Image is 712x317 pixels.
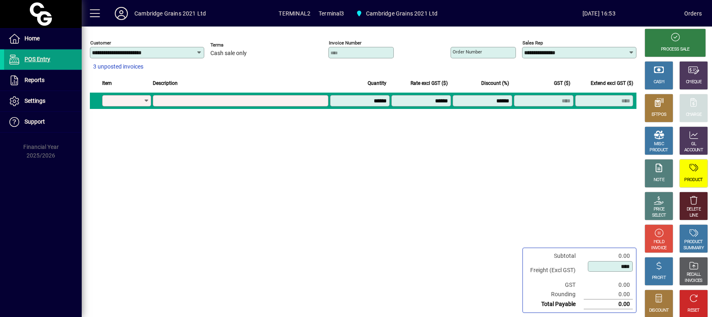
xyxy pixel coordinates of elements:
span: Cash sale only [210,50,247,57]
div: HOLD [654,239,664,245]
div: ACCOUNT [684,147,703,153]
span: Quantity [368,79,386,88]
span: GST ($) [554,79,570,88]
div: NOTE [654,177,664,183]
div: LINE [690,213,698,219]
div: CHEQUE [686,79,701,85]
span: Cambridge Grains 2021 Ltd [353,6,441,21]
a: Support [4,112,82,132]
div: EFTPOS [652,112,667,118]
div: PRICE [654,206,665,213]
div: Orders [684,7,702,20]
mat-label: Sales rep [522,40,543,46]
td: Rounding [526,290,584,299]
mat-label: Customer [90,40,111,46]
div: Cambridge Grains 2021 Ltd [134,7,206,20]
a: Reports [4,70,82,91]
span: Discount (%) [481,79,509,88]
span: Description [153,79,178,88]
span: Home [25,35,40,42]
span: 3 unposted invoices [93,62,143,71]
div: MISC [654,141,664,147]
span: Rate excl GST ($) [411,79,448,88]
div: CASH [654,79,664,85]
div: SELECT [652,213,666,219]
td: Freight (Excl GST) [526,261,584,280]
span: Support [25,118,45,125]
div: INVOICES [685,278,702,284]
div: SUMMARY [683,245,704,251]
div: INVOICE [651,245,666,251]
div: PRODUCT [684,239,703,245]
td: 0.00 [584,299,633,309]
td: 0.00 [584,251,633,261]
button: Profile [108,6,134,21]
span: Settings [25,98,45,104]
span: Cambridge Grains 2021 Ltd [366,7,437,20]
span: [DATE] 16:53 [514,7,684,20]
div: DELETE [687,206,701,213]
mat-label: Invoice number [329,40,362,46]
button: 3 unposted invoices [90,60,147,74]
td: GST [526,280,584,290]
mat-label: Order number [453,49,482,55]
span: Terminal3 [319,7,344,20]
div: GL [691,141,696,147]
td: Total Payable [526,299,584,309]
div: PROCESS SALE [661,47,690,53]
span: Reports [25,77,45,83]
td: 0.00 [584,280,633,290]
span: POS Entry [25,56,50,62]
span: Item [102,79,112,88]
span: TERMINAL2 [279,7,310,20]
td: Subtotal [526,251,584,261]
a: Home [4,29,82,49]
td: 0.00 [584,290,633,299]
div: PRODUCT [684,177,703,183]
span: Terms [210,42,259,48]
div: RECALL [687,272,701,278]
span: Extend excl GST ($) [591,79,633,88]
div: PRODUCT [650,147,668,153]
a: Settings [4,91,82,111]
div: CHARGE [686,112,702,118]
div: RESET [687,308,700,314]
div: PROFIT [652,275,666,281]
div: DISCOUNT [649,308,669,314]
